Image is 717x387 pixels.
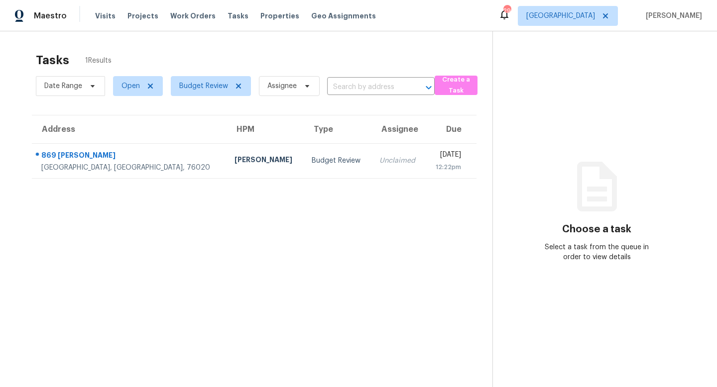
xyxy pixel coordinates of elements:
button: Open [422,81,436,95]
span: Visits [95,11,116,21]
span: Properties [260,11,299,21]
span: Tasks [228,12,248,19]
div: Unclaimed [379,156,418,166]
div: 12:22pm [433,162,461,172]
div: [DATE] [433,150,461,162]
span: Geo Assignments [311,11,376,21]
span: Open [121,81,140,91]
th: Address [32,115,227,143]
span: 1 Results [85,56,112,66]
span: Date Range [44,81,82,91]
span: [PERSON_NAME] [642,11,702,21]
div: 29 [503,6,510,16]
div: [PERSON_NAME] [235,155,296,167]
th: HPM [227,115,304,143]
span: Projects [127,11,158,21]
span: Budget Review [179,81,228,91]
span: Maestro [34,11,67,21]
span: Work Orders [170,11,216,21]
h3: Choose a task [562,224,631,234]
div: 869 [PERSON_NAME] [41,150,219,163]
input: Search by address [327,80,407,95]
th: Type [304,115,371,143]
th: Due [425,115,476,143]
div: Budget Review [312,156,363,166]
span: Create a Task [440,74,473,97]
span: [GEOGRAPHIC_DATA] [526,11,595,21]
div: [GEOGRAPHIC_DATA], [GEOGRAPHIC_DATA], 76020 [41,163,219,173]
div: Select a task from the queue in order to view details [545,242,649,262]
h2: Tasks [36,55,69,65]
button: Create a Task [435,76,478,95]
th: Assignee [371,115,426,143]
span: Assignee [267,81,297,91]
